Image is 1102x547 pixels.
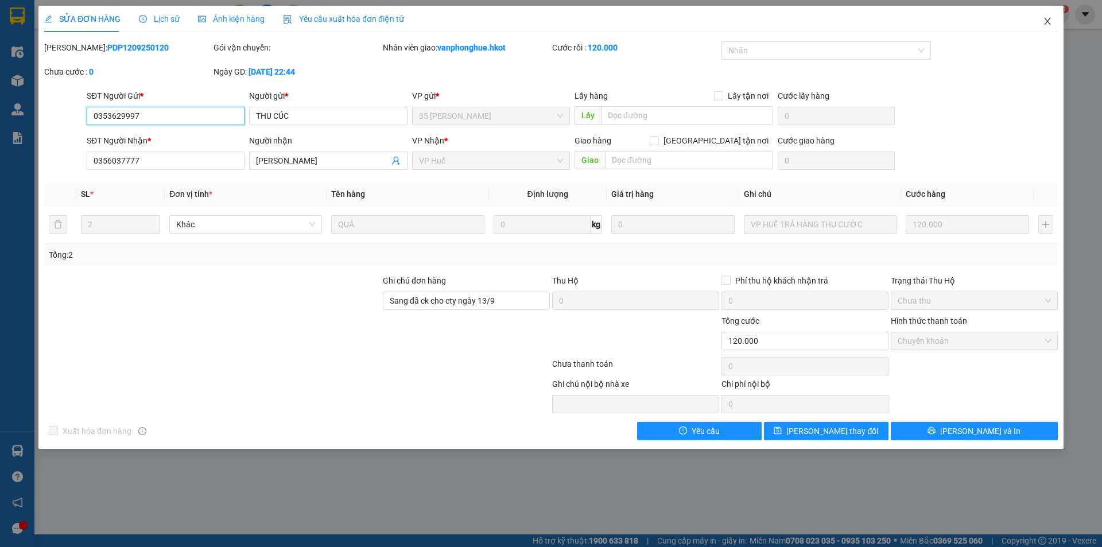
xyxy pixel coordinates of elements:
span: close [1043,17,1052,26]
input: Ghi chú đơn hàng [383,292,550,310]
b: [DATE] 22:44 [249,67,295,76]
div: Chi phí nội bộ [721,378,888,395]
span: Tên hàng [331,189,365,199]
span: printer [928,426,936,436]
div: SĐT Người Gửi [87,90,245,102]
b: PDP1209250120 [107,43,169,52]
span: kg [591,215,602,234]
div: Ngày GD: [214,65,381,78]
div: [PERSON_NAME]: [44,41,211,54]
img: icon [283,15,292,24]
span: Giao [575,151,605,169]
div: SĐT Người Nhận [87,134,245,147]
span: user-add [391,156,401,165]
div: Nhân viên giao: [383,41,550,54]
span: SỬA ĐƠN HÀNG [44,14,121,24]
span: Yêu cầu [692,425,720,437]
span: Lấy tận nơi [723,90,773,102]
span: Đơn vị tính [169,189,212,199]
span: Xuất hóa đơn hàng [58,425,136,437]
span: [PERSON_NAME] và In [940,425,1020,437]
span: info-circle [138,427,146,435]
input: VD: Bàn, Ghế [331,215,484,234]
span: Tổng cước [721,316,759,325]
span: save [774,426,782,436]
span: Thu Hộ [552,276,579,285]
span: clock-circle [139,15,147,23]
span: VP Nhận [412,136,444,145]
input: Cước lấy hàng [778,107,895,125]
div: Chưa cước : [44,65,211,78]
span: Yêu cầu xuất hóa đơn điện tử [283,14,404,24]
span: Giá trị hàng [611,189,654,199]
button: printer[PERSON_NAME] và In [891,422,1058,440]
span: [GEOGRAPHIC_DATA] tận nơi [659,134,773,147]
b: vanphonghue.hkot [437,43,506,52]
span: Chuyển khoản [898,332,1051,350]
input: Dọc đường [605,151,773,169]
span: edit [44,15,52,23]
b: 0 [89,67,94,76]
span: Phí thu hộ khách nhận trả [731,274,833,287]
input: Dọc đường [601,106,773,125]
div: Cước rồi : [552,41,719,54]
label: Cước giao hàng [778,136,835,145]
span: Định lượng [527,189,568,199]
th: Ghi chú [739,183,901,205]
button: Close [1031,6,1064,38]
label: Ghi chú đơn hàng [383,276,446,285]
button: delete [49,215,67,234]
label: Hình thức thanh toán [891,316,967,325]
div: Người gửi [249,90,407,102]
span: Lịch sử [139,14,180,24]
b: 120.000 [588,43,618,52]
span: SL [81,189,90,199]
span: VP Huế [419,152,563,169]
div: Người nhận [249,134,407,147]
button: save[PERSON_NAME] thay đổi [764,422,888,440]
div: Chưa thanh toán [551,358,720,378]
input: Ghi Chú [744,215,897,234]
span: picture [198,15,206,23]
span: Ảnh kiện hàng [198,14,265,24]
span: Cước hàng [906,189,945,199]
div: Trạng thái Thu Hộ [891,274,1058,287]
span: Chưa thu [898,292,1051,309]
div: Gói vận chuyển: [214,41,381,54]
span: Giao hàng [575,136,611,145]
div: VP gửi [412,90,570,102]
button: exclamation-circleYêu cầu [637,422,762,440]
label: Cước lấy hàng [778,91,829,100]
span: Khác [176,216,315,233]
div: Ghi chú nội bộ nhà xe [552,378,719,395]
span: Lấy hàng [575,91,608,100]
button: plus [1038,215,1053,234]
div: Tổng: 2 [49,249,425,261]
input: 0 [906,215,1029,234]
input: Cước giao hàng [778,152,895,170]
span: Lấy [575,106,601,125]
span: [PERSON_NAME] thay đổi [786,425,878,437]
span: exclamation-circle [679,426,687,436]
input: 0 [611,215,735,234]
span: 35 Trần Phú [419,107,563,125]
